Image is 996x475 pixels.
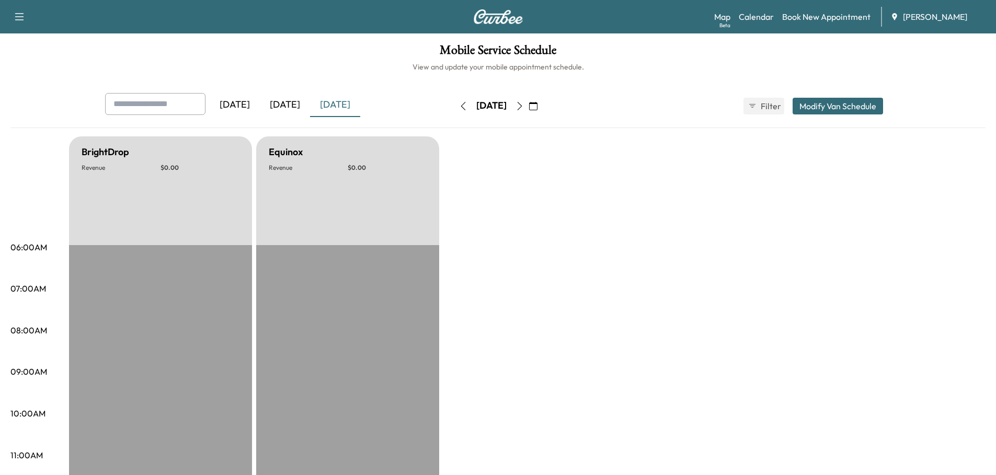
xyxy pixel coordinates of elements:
div: [DATE] [260,93,310,117]
div: [DATE] [210,93,260,117]
div: Beta [719,21,730,29]
h1: Mobile Service Schedule [10,44,986,62]
a: Calendar [739,10,774,23]
p: 11:00AM [10,449,43,461]
p: Revenue [269,164,348,172]
p: 06:00AM [10,241,47,253]
span: Filter [761,100,780,112]
button: Modify Van Schedule [793,98,883,114]
a: MapBeta [714,10,730,23]
h5: BrightDrop [82,145,129,159]
h6: View and update your mobile appointment schedule. [10,62,986,72]
div: [DATE] [476,99,507,112]
button: Filter [743,98,784,114]
p: $ 0.00 [348,164,427,172]
span: [PERSON_NAME] [903,10,967,23]
p: Revenue [82,164,161,172]
div: [DATE] [310,93,360,117]
h5: Equinox [269,145,303,159]
a: Book New Appointment [782,10,871,23]
p: 08:00AM [10,324,47,337]
p: $ 0.00 [161,164,239,172]
p: 07:00AM [10,282,46,295]
p: 10:00AM [10,407,45,420]
img: Curbee Logo [473,9,523,24]
p: 09:00AM [10,365,47,378]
